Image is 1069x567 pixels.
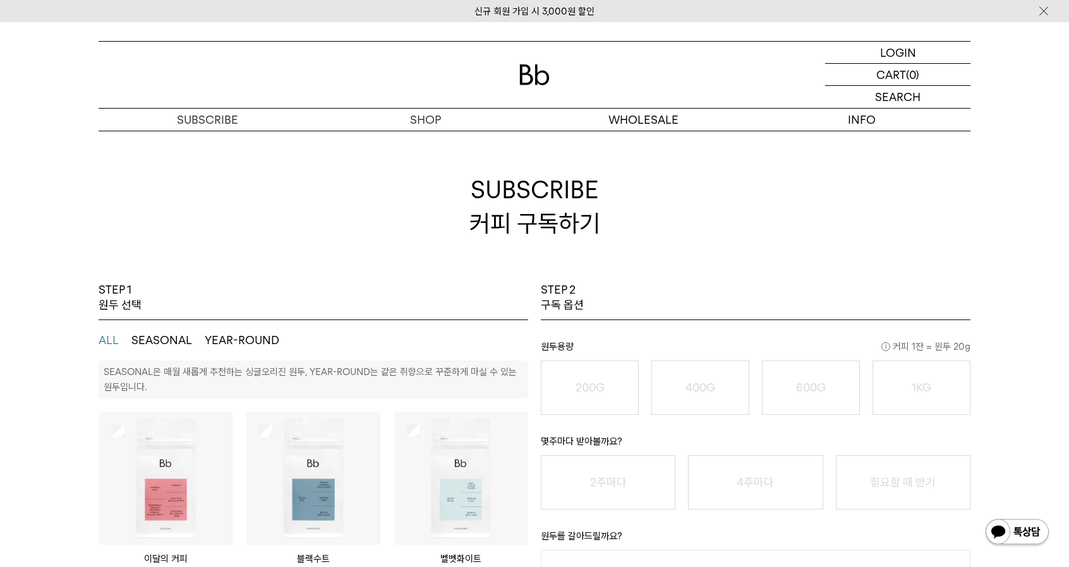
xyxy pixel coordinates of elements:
a: SHOP [317,109,534,131]
button: 2주마다 [541,455,675,510]
p: INFO [752,109,970,131]
p: 벨벳화이트 [394,551,528,566]
a: LOGIN [825,42,970,64]
p: (0) [906,64,919,85]
a: 신규 회원 가입 시 3,000원 할인 [474,6,595,17]
o: 600G [796,381,826,394]
p: SEASONAL은 매월 새롭게 추천하는 싱글오리진 원두, YEAR-ROUND는 같은 취향으로 꾸준하게 마실 수 있는 원두입니다. [104,366,517,393]
img: 상품이미지 [246,412,380,545]
p: LOGIN [880,42,916,63]
button: 4주마다 [688,455,823,510]
h2: SUBSCRIBE 커피 구독하기 [99,131,970,282]
img: 로고 [519,64,550,85]
button: SEASONAL [131,333,192,348]
p: CART [876,64,906,85]
o: 200G [576,381,605,394]
button: 200G [541,361,639,415]
button: YEAR-ROUND [205,333,279,348]
o: 1KG [912,381,931,394]
button: 1KG [873,361,970,415]
p: SEARCH [875,86,921,108]
p: STEP 1 원두 선택 [99,282,142,313]
button: 400G [651,361,749,415]
img: 카카오톡 채널 1:1 채팅 버튼 [984,518,1050,548]
p: STEP 2 구독 옵션 [541,282,584,313]
p: 원두용량 [541,339,970,361]
button: 필요할 때 받기 [836,455,970,510]
p: 이달의 커피 [99,551,233,566]
button: ALL [99,333,119,348]
span: 커피 1잔 = 윈두 20g [881,339,970,354]
p: 몇주마다 받아볼까요? [541,434,970,455]
p: 블랙수트 [246,551,380,566]
img: 상품이미지 [394,412,528,545]
a: CART (0) [825,64,970,86]
img: 상품이미지 [99,412,233,545]
o: 400G [685,381,715,394]
a: SUBSCRIBE [99,109,317,131]
p: 원두를 갈아드릴까요? [541,528,970,550]
p: WHOLESALE [534,109,752,131]
button: 600G [762,361,860,415]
